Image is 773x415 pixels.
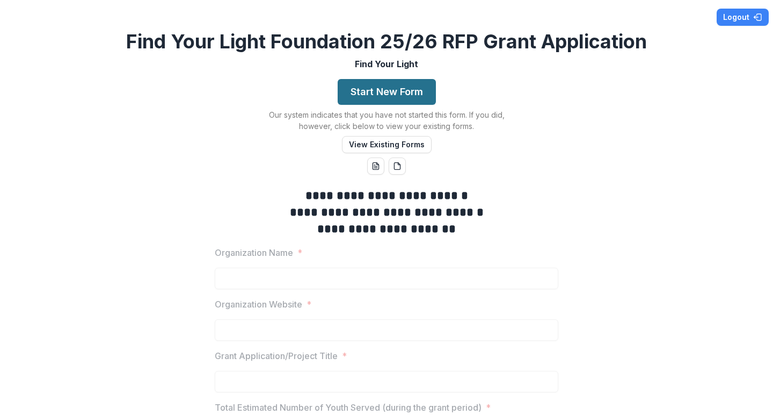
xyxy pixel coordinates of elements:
p: Organization Website [215,298,302,311]
p: Total Estimated Number of Youth Served (during the grant period) [215,401,482,414]
p: Our system indicates that you have not started this form. If you did, however, click below to vie... [252,109,521,132]
button: View Existing Forms [342,136,432,153]
p: Grant Application/Project Title [215,349,338,362]
button: Start New Form [338,79,436,105]
button: Logout [717,9,769,26]
h2: Find Your Light Foundation 25/26 RFP Grant Application [126,30,647,53]
button: pdf-download [389,158,406,175]
p: Organization Name [215,246,293,259]
p: Find Your Light [355,58,418,70]
button: word-download [367,158,384,175]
